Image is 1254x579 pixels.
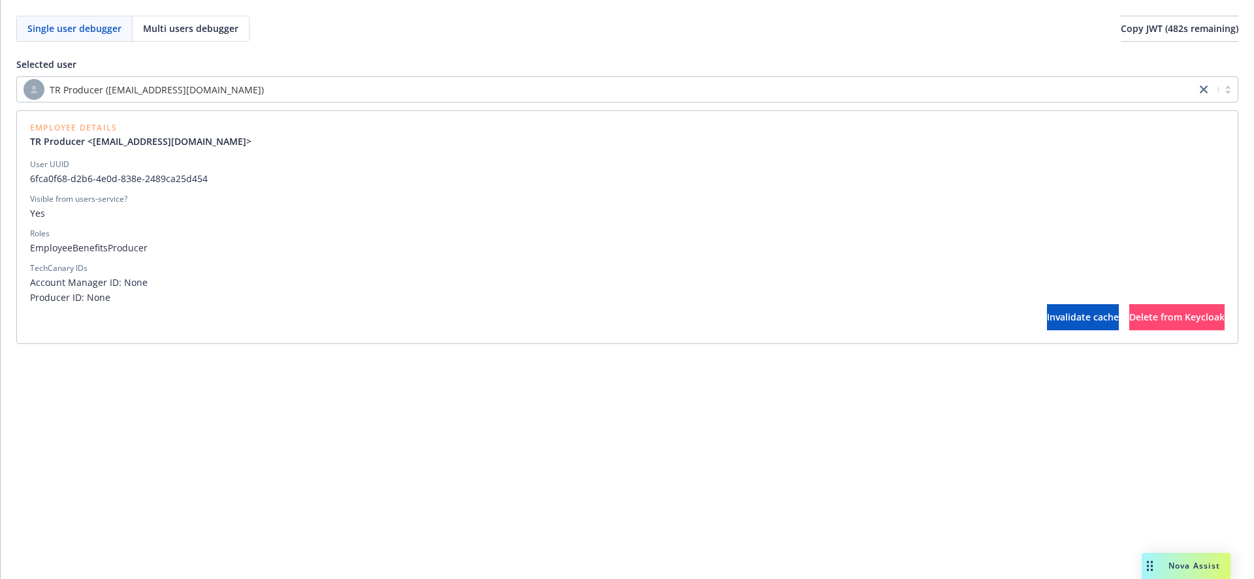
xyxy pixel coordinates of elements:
[16,58,76,70] span: Selected user
[30,241,1225,255] span: EmployeeBenefitsProducer
[1129,311,1225,323] span: Delete from Keycloak
[30,124,262,132] span: Employee Details
[1129,304,1225,330] button: Delete from Keycloak
[30,206,1225,220] span: Yes
[1121,16,1238,42] button: Copy JWT (482s remaining)
[1168,560,1220,571] span: Nova Assist
[30,172,1225,185] span: 6fca0f68-d2b6-4e0d-838e-2489ca25d454
[30,275,1225,289] span: Account Manager ID: None
[143,22,238,35] span: Multi users debugger
[27,22,121,35] span: Single user debugger
[30,134,262,148] a: TR Producer <[EMAIL_ADDRESS][DOMAIN_NAME]>
[1047,304,1119,330] button: Invalidate cache
[24,79,1189,100] span: TR Producer ([EMAIL_ADDRESS][DOMAIN_NAME])
[30,262,88,274] div: TechCanary IDs
[1142,553,1230,579] button: Nova Assist
[50,83,264,97] span: TR Producer ([EMAIL_ADDRESS][DOMAIN_NAME])
[30,228,50,240] div: Roles
[30,193,127,205] div: Visible from users-service?
[30,159,69,170] div: User UUID
[1121,22,1238,35] span: Copy JWT ( 482 s remaining)
[1196,82,1212,97] a: close
[1142,553,1158,579] div: Drag to move
[1047,311,1119,323] span: Invalidate cache
[30,290,1225,304] span: Producer ID: None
